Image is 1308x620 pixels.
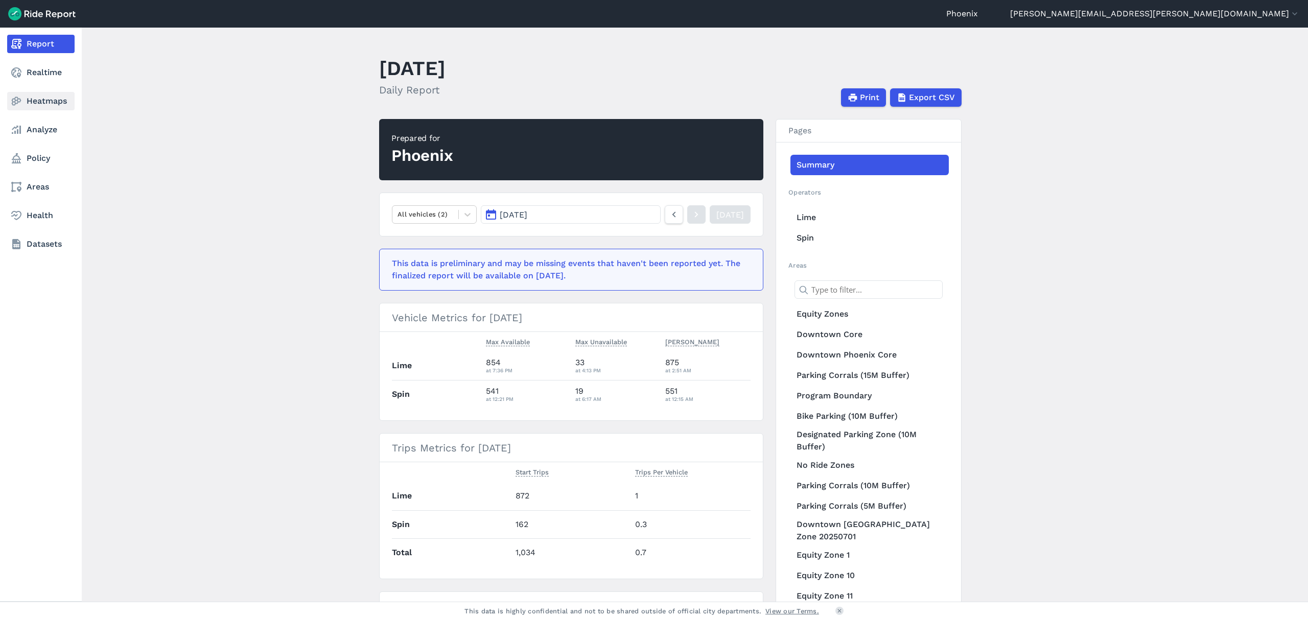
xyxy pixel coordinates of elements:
a: Equity Zone 1 [790,545,949,565]
span: Trips Per Vehicle [635,466,688,476]
div: 541 [486,385,568,403]
button: Trips Per Vehicle [635,466,688,479]
a: Phoenix [946,8,978,20]
a: Report [7,35,75,53]
img: Ride Report [8,7,76,20]
button: [PERSON_NAME][EMAIL_ADDRESS][PERSON_NAME][DOMAIN_NAME] [1010,8,1300,20]
a: Program Boundary [790,386,949,406]
span: Max Unavailable [575,336,627,346]
td: 0.7 [631,538,751,566]
a: Policy [7,149,75,168]
a: Equity Zone 10 [790,565,949,586]
button: [PERSON_NAME] [665,336,719,348]
div: 875 [665,356,751,375]
a: Downtown Phoenix Core [790,345,949,365]
span: [DATE] [500,210,527,220]
a: Heatmaps [7,92,75,110]
button: Export CSV [890,88,962,107]
a: Equity Zone 11 [790,586,949,606]
a: Downtown [GEOGRAPHIC_DATA] Zone 20250701 [790,516,949,545]
td: 1 [631,482,751,510]
div: 551 [665,385,751,403]
div: 33 [575,356,657,375]
a: Parking Corrals (15M Buffer) [790,365,949,386]
a: Bike Parking (10M Buffer) [790,406,949,426]
td: 872 [511,482,631,510]
h2: Areas [788,260,949,270]
a: Health [7,206,75,225]
td: 1,034 [511,538,631,566]
div: at 7:36 PM [486,366,568,375]
button: Max Available [486,336,530,348]
div: at 6:17 AM [575,394,657,403]
div: at 2:51 AM [665,366,751,375]
a: View our Terms. [765,606,819,616]
th: Spin [392,380,482,408]
span: Export CSV [909,91,955,104]
div: at 4:13 PM [575,366,657,375]
h1: [DATE] [379,54,446,82]
div: Phoenix [391,145,453,167]
h3: Vehicle Metrics for [DATE] [380,303,763,332]
td: 162 [511,510,631,538]
span: Print [860,91,879,104]
button: Start Trips [516,466,549,479]
button: [DATE] [481,205,661,224]
a: Spin [790,228,949,248]
a: [DATE] [710,205,751,224]
a: Downtown Core [790,324,949,345]
a: Equity Zones [790,304,949,324]
div: Prepared for [391,132,453,145]
a: Analyze [7,121,75,139]
button: Print [841,88,886,107]
a: Parking Corrals (5M Buffer) [790,496,949,516]
a: Realtime [7,63,75,82]
td: 0.3 [631,510,751,538]
a: Summary [790,155,949,175]
div: at 12:15 AM [665,394,751,403]
h3: Trips Metrics for [DATE] [380,434,763,462]
th: Total [392,538,511,566]
div: 19 [575,385,657,403]
a: Parking Corrals (10M Buffer) [790,475,949,496]
a: No Ride Zones [790,455,949,475]
a: Designated Parking Zone (10M Buffer) [790,426,949,455]
th: Spin [392,510,511,538]
h2: Daily Report [379,82,446,98]
div: This data is preliminary and may be missing events that haven't been reported yet. The finalized ... [392,257,744,282]
h2: Operators [788,187,949,197]
span: [PERSON_NAME] [665,336,719,346]
h3: Pages [776,120,961,142]
span: Max Available [486,336,530,346]
div: 854 [486,356,568,375]
a: Lime [790,207,949,228]
a: Areas [7,178,75,196]
input: Type to filter... [795,280,943,299]
th: Lime [392,482,511,510]
div: at 12:21 PM [486,394,568,403]
button: Max Unavailable [575,336,627,348]
span: Start Trips [516,466,549,476]
th: Lime [392,352,482,380]
a: Datasets [7,235,75,253]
